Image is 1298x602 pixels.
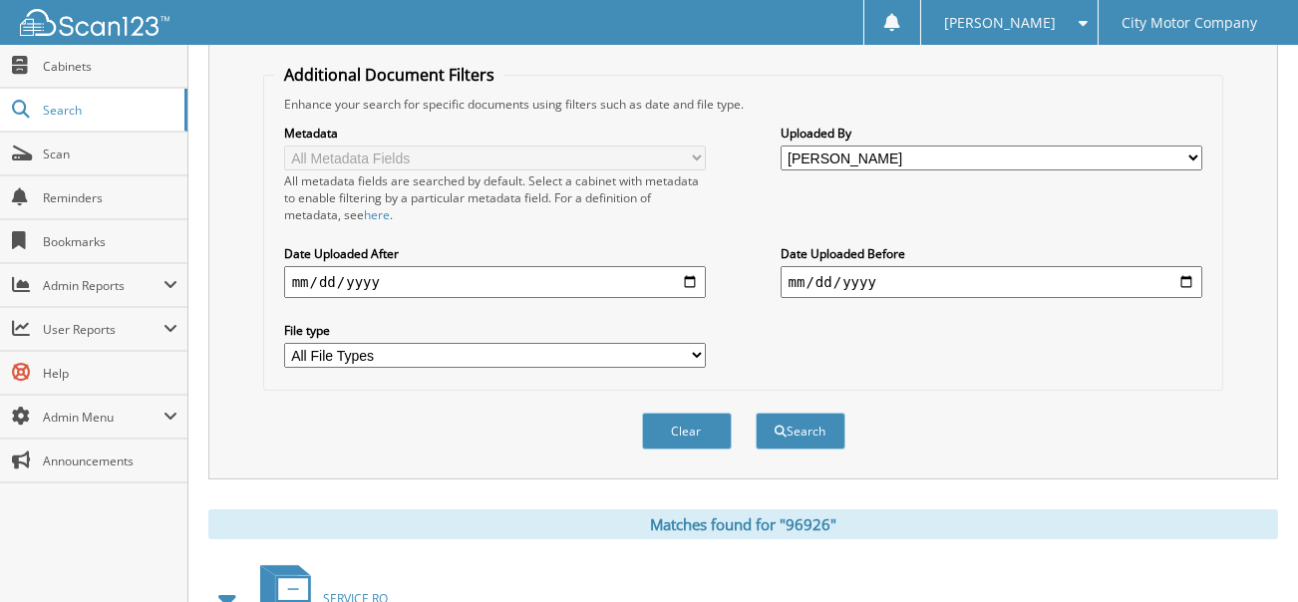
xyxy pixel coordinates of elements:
span: Announcements [43,452,177,469]
label: File type [284,322,707,339]
label: Date Uploaded Before [781,245,1203,262]
span: User Reports [43,321,163,338]
span: Reminders [43,189,177,206]
span: Admin Menu [43,409,163,426]
span: Bookmarks [43,233,177,250]
div: Matches found for "96926" [208,509,1278,539]
div: All metadata fields are searched by default. Select a cabinet with metadata to enable filtering b... [284,172,707,223]
span: Admin Reports [43,277,163,294]
button: Search [756,413,845,450]
input: start [284,266,707,298]
legend: Additional Document Filters [274,64,504,86]
span: Scan [43,146,177,162]
span: Search [43,102,174,119]
label: Metadata [284,125,707,142]
span: Help [43,365,177,382]
a: here [364,206,390,223]
span: Cabinets [43,58,177,75]
span: [PERSON_NAME] [944,17,1056,29]
input: end [781,266,1203,298]
img: scan123-logo-white.svg [20,9,169,36]
label: Uploaded By [781,125,1203,142]
div: Enhance your search for specific documents using filters such as date and file type. [274,96,1213,113]
iframe: Chat Widget [1198,506,1298,602]
span: City Motor Company [1122,17,1257,29]
label: Date Uploaded After [284,245,707,262]
button: Clear [642,413,732,450]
